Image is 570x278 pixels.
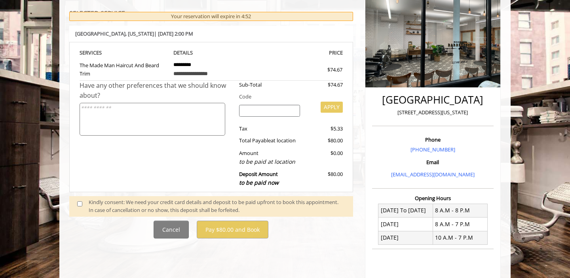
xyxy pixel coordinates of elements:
[306,136,342,145] div: $80.00
[80,48,167,57] th: SERVICE
[378,231,433,244] td: [DATE]
[306,81,342,89] div: $74.67
[374,159,492,165] h3: Email
[374,108,492,117] p: [STREET_ADDRESS][US_STATE]
[306,149,342,166] div: $0.00
[433,217,487,231] td: 8 A.M - 7 P.M
[233,81,306,89] div: Sub-Total
[391,171,475,178] a: [EMAIL_ADDRESS][DOMAIN_NAME]
[69,12,353,21] div: Your reservation will expire in 4:52
[80,81,233,101] div: Have any other preferences that we should know about?
[372,195,494,201] h3: Opening Hours
[233,93,343,101] div: Code
[99,49,102,56] span: S
[233,125,306,133] div: Tax
[374,137,492,142] h3: Phone
[239,170,279,186] b: Deposit Amount
[433,231,487,244] td: 10 A.M - 7 P.M
[197,221,268,238] button: Pay $80.00 and Book
[374,94,492,106] h2: [GEOGRAPHIC_DATA]
[410,146,455,153] a: [PHONE_NUMBER]
[299,66,342,74] div: $74.67
[433,204,487,217] td: 8 A.M - 8 P.M
[69,11,353,18] h3: SELECTED SERVICE
[271,137,296,144] span: at location
[233,136,306,145] div: Total Payable
[321,102,343,113] button: APPLY
[233,149,306,166] div: Amount
[378,217,433,231] td: [DATE]
[378,204,433,217] td: [DATE] To [DATE]
[239,157,300,166] div: to be paid at location
[239,179,279,186] span: to be paid now
[306,170,342,187] div: $80.00
[125,30,154,37] span: , [US_STATE]
[255,48,343,57] th: PRICE
[89,198,345,215] div: Kindly consent: We need your credit card details and deposit to be paid upfront to book this appo...
[167,48,255,57] th: DETAILS
[154,221,189,238] button: Cancel
[80,57,167,80] td: The Made Man Haircut And Beard Trim
[75,30,193,37] b: [GEOGRAPHIC_DATA] | [DATE] 2:00 PM
[306,125,342,133] div: $5.33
